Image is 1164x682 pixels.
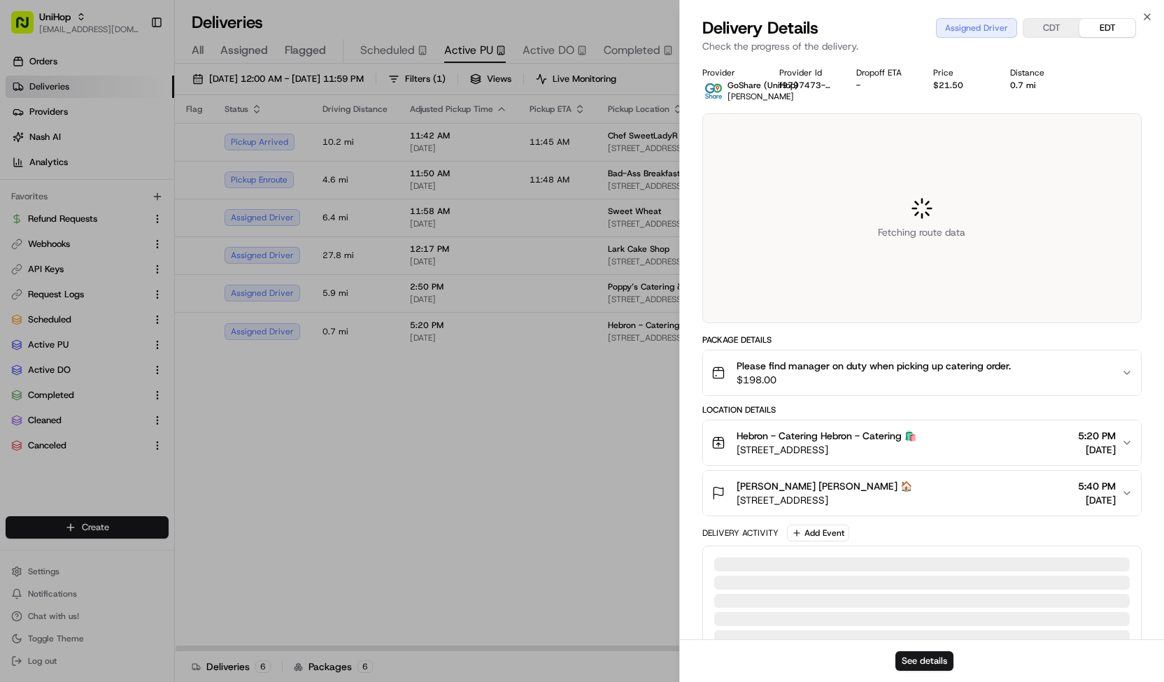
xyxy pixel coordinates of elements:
div: Location Details [702,404,1142,415]
span: 5:20 PM [1078,429,1116,443]
div: $21.50 [933,80,988,91]
button: EDT [1079,19,1135,37]
div: Provider Id [779,67,834,78]
span: [STREET_ADDRESS] [737,493,912,507]
span: [DATE] [1078,443,1116,457]
div: Package Details [702,334,1142,346]
button: f9797473-56d2-4510-8db6-8d546d1246d7 [779,80,834,91]
span: [PERSON_NAME] [727,91,794,102]
div: - [856,80,911,91]
button: CDT [1023,19,1079,37]
div: Dropoff ETA [856,67,911,78]
div: Delivery Activity [702,527,779,539]
span: Hebron - Catering Hebron - Catering 🛍️ [737,429,916,443]
span: Delivery Details [702,17,818,39]
button: Please find manager on duty when picking up catering order.$198.00 [703,350,1141,395]
span: [DATE] [1078,493,1116,507]
div: Price [933,67,988,78]
p: Check the progress of the delivery. [702,39,1142,53]
button: [PERSON_NAME] [PERSON_NAME] 🏠[STREET_ADDRESS]5:40 PM[DATE] [703,471,1141,516]
span: Fetching route data [878,225,965,239]
div: Distance [1010,67,1065,78]
span: 5:40 PM [1078,479,1116,493]
span: [PERSON_NAME] [PERSON_NAME] 🏠 [737,479,912,493]
span: Please find manager on duty when picking up catering order. [737,359,1011,373]
span: GoShare (UniHop) [727,80,798,91]
button: See details [895,651,953,671]
div: 0.7 mi [1010,80,1065,91]
button: Hebron - Catering Hebron - Catering 🛍️[STREET_ADDRESS]5:20 PM[DATE] [703,420,1141,465]
span: [STREET_ADDRESS] [737,443,916,457]
div: Provider [702,67,757,78]
span: $198.00 [737,373,1011,387]
button: Add Event [787,525,849,541]
img: goshare_logo.png [702,80,725,102]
